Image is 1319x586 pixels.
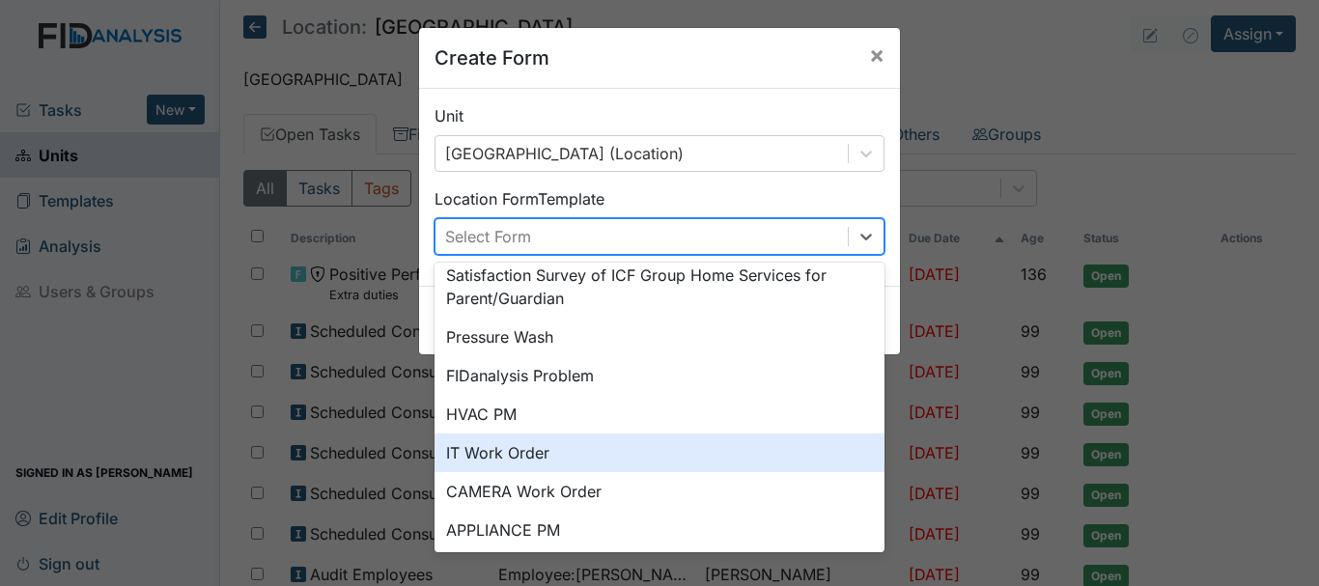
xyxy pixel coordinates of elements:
div: HVAC PM [435,395,884,433]
div: Satisfaction Survey of ICF Group Home Services for Parent/Guardian [435,256,884,318]
div: [GEOGRAPHIC_DATA] (Location) [445,142,684,165]
div: CAMERA Work Order [435,472,884,511]
label: Location Form Template [435,187,604,210]
div: Pressure Wash [435,318,884,356]
div: FIDanalysis Problem [435,356,884,395]
span: × [869,41,884,69]
div: APPLIANCE PM [435,511,884,549]
div: IT Work Order [435,433,884,472]
label: Unit [435,104,463,127]
h5: Create Form [435,43,549,72]
div: Select Form [445,225,531,248]
button: Close [854,28,900,82]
